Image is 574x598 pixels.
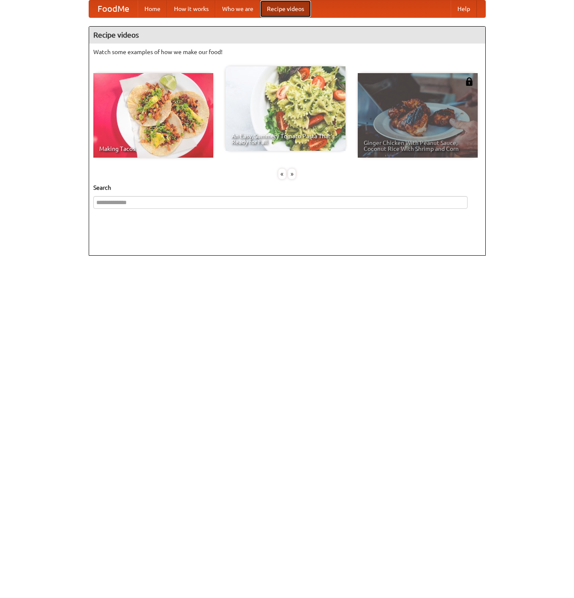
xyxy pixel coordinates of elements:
a: Help [451,0,477,17]
span: Making Tacos [99,146,207,152]
img: 483408.png [465,77,473,86]
a: Recipe videos [260,0,311,17]
a: Who we are [215,0,260,17]
div: « [278,169,286,179]
span: An Easy, Summery Tomato Pasta That's Ready for Fall [231,133,340,145]
a: Making Tacos [93,73,213,158]
a: Home [138,0,167,17]
p: Watch some examples of how we make our food! [93,48,481,56]
h5: Search [93,183,481,192]
a: An Easy, Summery Tomato Pasta That's Ready for Fall [226,66,345,151]
a: FoodMe [89,0,138,17]
h4: Recipe videos [89,27,485,44]
div: » [288,169,296,179]
a: How it works [167,0,215,17]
